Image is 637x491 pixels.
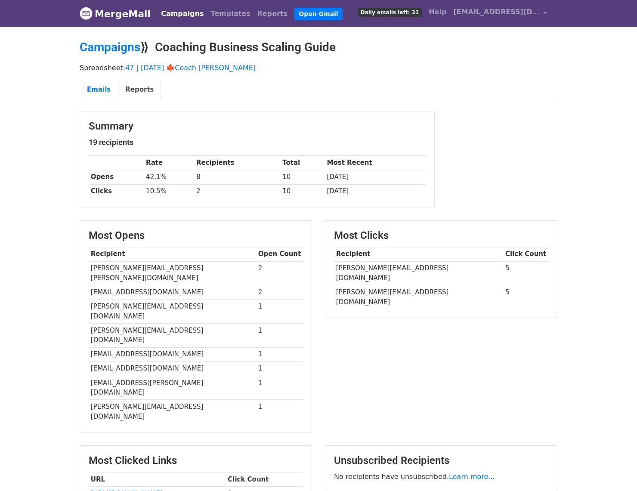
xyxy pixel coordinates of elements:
td: [EMAIL_ADDRESS][DOMAIN_NAME] [89,285,256,300]
th: Rate [144,156,194,170]
td: 2 [194,184,280,198]
a: Reports [118,81,161,99]
h2: ⟫ Coaching Business Scaling Guide [80,40,557,55]
td: 1 [256,323,303,347]
td: [PERSON_NAME][EMAIL_ADDRESS][DOMAIN_NAME] [89,300,256,324]
td: [EMAIL_ADDRESS][DOMAIN_NAME] [89,347,256,361]
td: [PERSON_NAME][EMAIL_ADDRESS][PERSON_NAME][DOMAIN_NAME] [89,261,256,285]
th: Most Recent [325,156,426,170]
th: Open Count [256,247,303,261]
td: 1 [256,376,303,400]
td: 2 [256,285,303,300]
a: Reports [254,5,291,22]
th: Recipient [89,247,256,261]
p: No recipients have unsubscribed. [334,472,548,481]
img: MergeMail logo [80,7,93,20]
th: Click Count [503,247,548,261]
td: [PERSON_NAME][EMAIL_ADDRESS][DOMAIN_NAME] [89,400,256,423]
a: Campaigns [158,5,207,22]
td: 2 [256,261,303,285]
th: Clicks [89,184,144,198]
p: Spreadsheet: [80,63,557,72]
td: 5 [503,261,548,285]
span: Daily emails left: 31 [358,8,422,17]
a: Open Gmail [294,8,342,20]
td: [EMAIL_ADDRESS][PERSON_NAME][DOMAIN_NAME] [89,376,256,400]
td: 1 [256,300,303,324]
td: 8 [194,170,280,184]
a: Emails [80,81,118,99]
td: [PERSON_NAME][EMAIL_ADDRESS][DOMAIN_NAME] [334,285,503,309]
td: 1 [256,361,303,376]
td: 1 [256,400,303,423]
th: URL [89,472,226,486]
a: Learn more... [449,472,495,481]
td: [PERSON_NAME][EMAIL_ADDRESS][DOMAIN_NAME] [89,323,256,347]
h3: Unsubscribed Recipients [334,454,548,467]
iframe: Chat Widget [594,450,637,491]
td: [PERSON_NAME][EMAIL_ADDRESS][DOMAIN_NAME] [334,261,503,285]
a: [EMAIL_ADDRESS][DOMAIN_NAME] [450,3,550,24]
a: Campaigns [80,40,140,54]
td: 42.1% [144,170,194,184]
h3: Most Clicked Links [89,454,303,467]
th: Total [280,156,325,170]
h3: Summary [89,120,426,133]
td: 10 [280,184,325,198]
a: Daily emails left: 31 [354,3,425,21]
a: Templates [207,5,254,22]
td: [EMAIL_ADDRESS][DOMAIN_NAME] [89,361,256,376]
td: 1 [256,347,303,361]
th: Recipients [194,156,280,170]
h3: Most Opens [89,229,303,242]
h3: Most Clicks [334,229,548,242]
span: [EMAIL_ADDRESS][DOMAIN_NAME] [453,7,539,17]
td: [DATE] [325,184,426,198]
a: MergeMail [80,5,151,23]
td: 5 [503,285,548,309]
a: Help [425,3,450,21]
h5: 19 recipients [89,138,426,147]
th: Opens [89,170,144,184]
td: 10 [280,170,325,184]
th: Recipient [334,247,503,261]
th: Click Count [226,472,303,486]
td: 10.5% [144,184,194,198]
a: 47 | [DATE] 🍁Coach [PERSON_NAME] [125,64,256,72]
td: [DATE] [325,170,426,184]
